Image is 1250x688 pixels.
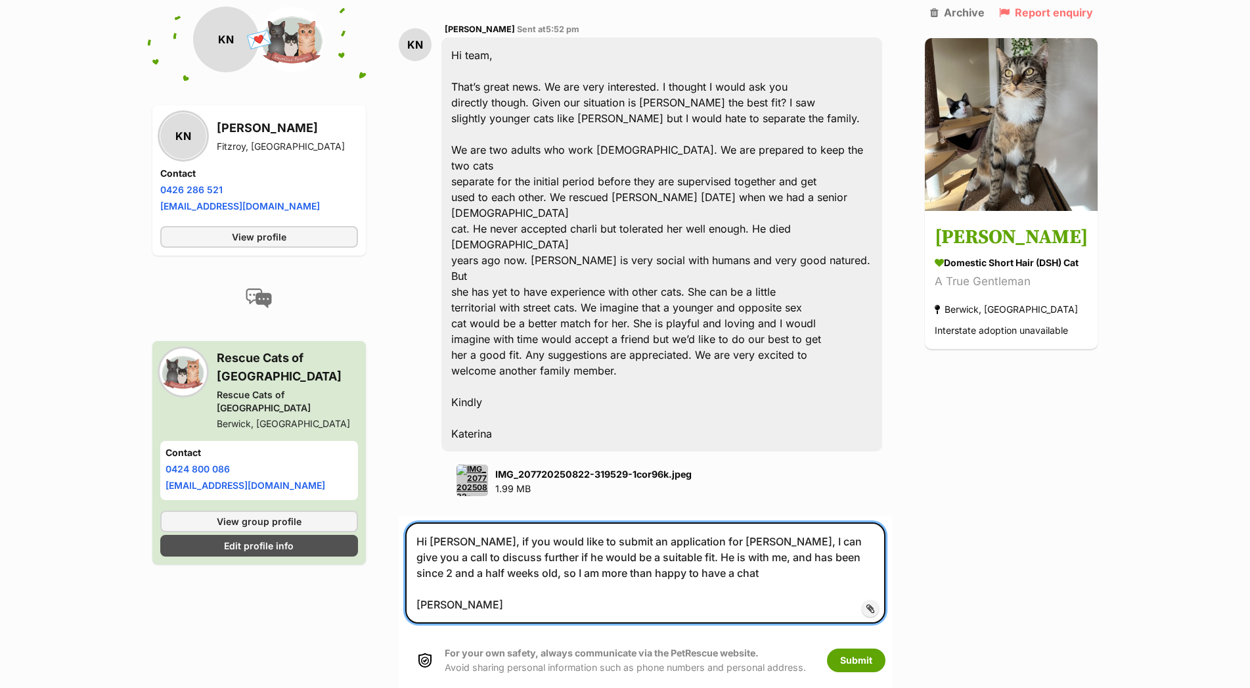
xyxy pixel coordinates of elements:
[246,288,272,308] img: conversation-icon-4a6f8262b818ee0b60e3300018af0b2d0b884aa5de6e9bcb8d3d4eeb1a70a7c4.svg
[517,24,579,34] span: Sent at
[217,388,359,415] div: Rescue Cats of [GEOGRAPHIC_DATA]
[935,273,1088,291] div: A True Gentleman
[160,226,359,248] a: View profile
[827,649,885,672] button: Submit
[935,223,1088,253] h3: [PERSON_NAME]
[160,113,206,159] div: KN
[445,647,759,658] strong: For your own safety, always communicate via the PetRescue website.
[935,256,1088,270] div: Domestic Short Hair (DSH) Cat
[166,446,353,459] h4: Contact
[217,349,359,386] h3: Rescue Cats of [GEOGRAPHIC_DATA]
[445,24,515,34] span: [PERSON_NAME]
[160,167,359,180] h4: Contact
[259,7,324,72] img: Rescue Cats of Melbourne profile pic
[244,26,274,54] span: 💌
[232,230,286,244] span: View profile
[166,463,230,474] a: 0424 800 086
[217,140,345,153] div: Fitzroy, [GEOGRAPHIC_DATA]
[495,483,531,494] span: 1.99 MB
[166,480,325,491] a: [EMAIL_ADDRESS][DOMAIN_NAME]
[399,28,432,61] div: KN
[217,119,345,137] h3: [PERSON_NAME]
[441,37,882,451] div: Hi team, That’s great news. We are very interested. I thought I would ask you directly though. Gi...
[217,515,301,528] span: View group profile
[925,38,1098,211] img: Bramble
[445,646,806,674] p: Avoid sharing personal information such as phone numbers and personal address.
[546,24,579,34] span: 5:52 pm
[160,349,206,395] img: Rescue Cats of Melbourne profile pic
[935,325,1068,336] span: Interstate adoption unavailable
[193,7,259,72] div: KN
[160,200,320,212] a: [EMAIL_ADDRESS][DOMAIN_NAME]
[457,465,488,496] img: IMG_207720250822-319529-1cor96k.jpeg
[160,535,359,557] a: Edit profile info
[935,301,1078,319] div: Berwick, [GEOGRAPHIC_DATA]
[930,7,985,18] a: Archive
[217,417,359,430] div: Berwick, [GEOGRAPHIC_DATA]
[160,184,223,195] a: 0426 286 521
[224,539,294,553] span: Edit profile info
[925,214,1098,350] a: [PERSON_NAME] Domestic Short Hair (DSH) Cat A True Gentleman Berwick, [GEOGRAPHIC_DATA] Interstat...
[160,511,359,532] a: View group profile
[495,469,692,480] strong: IMG_207720250822-319529-1cor96k.jpeg
[999,7,1093,18] a: Report enquiry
